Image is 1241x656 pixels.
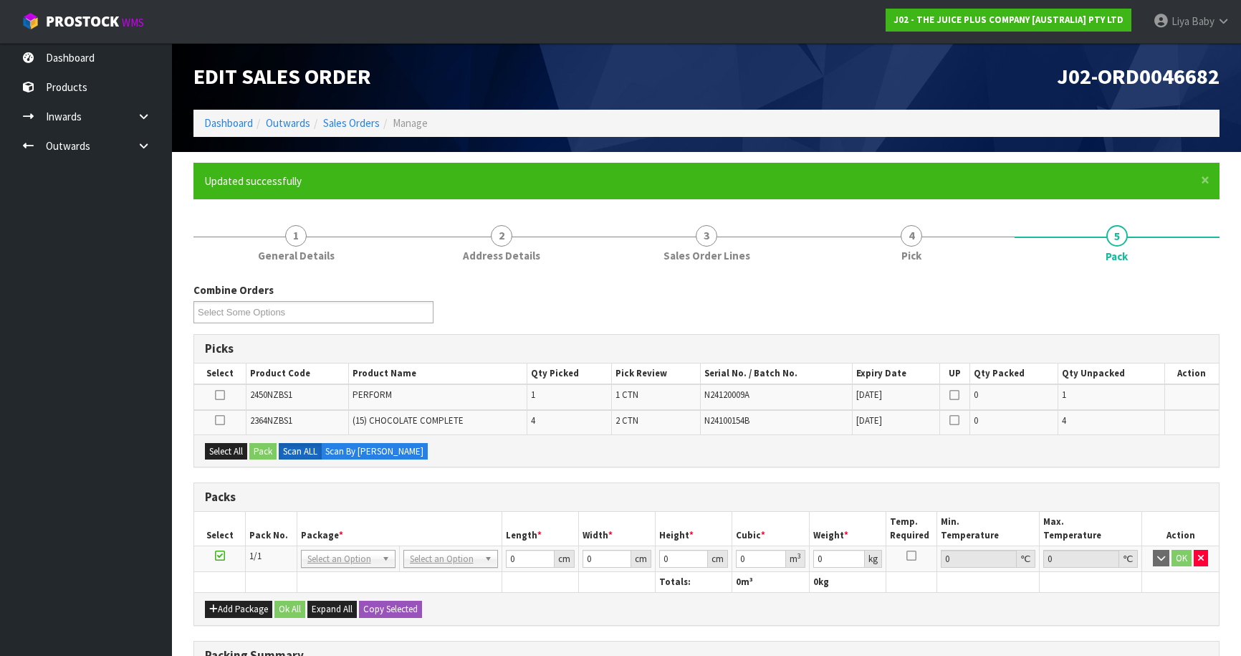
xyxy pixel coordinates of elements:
[732,571,809,592] th: m³
[1062,389,1066,401] span: 1
[813,576,818,588] span: 0
[122,16,144,29] small: WMS
[285,225,307,247] span: 1
[307,551,376,568] span: Select an Option
[1171,14,1189,28] span: Liya
[901,248,921,263] span: Pick
[353,414,464,427] span: (15) CHOCOLATE COMPLETE
[249,443,277,460] button: Pack
[1164,363,1219,384] th: Action
[974,414,978,427] span: 0
[246,512,297,546] th: Pack No.
[193,282,274,298] label: Combine Orders
[578,512,655,546] th: Width
[809,512,886,546] th: Weight
[736,576,741,588] span: 0
[1058,363,1164,384] th: Qty Unpacked
[46,12,119,31] span: ProStock
[194,512,246,546] th: Select
[937,512,1040,546] th: Min. Temperature
[246,363,349,384] th: Product Code
[852,363,939,384] th: Expiry Date
[205,342,1208,356] h3: Picks
[856,414,882,427] span: [DATE]
[939,363,969,384] th: UP
[663,248,750,263] span: Sales Order Lines
[502,512,578,546] th: Length
[1142,512,1219,546] th: Action
[410,551,479,568] span: Select an Option
[797,551,801,561] sup: 3
[531,389,535,401] span: 1
[865,550,882,568] div: kg
[886,9,1131,32] a: J02 - THE JUICE PLUS COMPANY [AUSTRALIA] PTY LTD
[531,414,535,427] span: 4
[732,512,809,546] th: Cubic
[901,225,922,247] span: 4
[656,512,732,546] th: Height
[786,550,805,568] div: m
[704,414,749,427] span: N24100154B
[611,363,701,384] th: Pick Review
[250,414,292,427] span: 2364NZBS1
[704,389,749,401] span: N24120009A
[249,550,262,562] span: 1/1
[193,62,371,90] span: Edit Sales Order
[279,443,322,460] label: Scan ALL
[708,550,728,568] div: cm
[969,363,1058,384] th: Qty Packed
[615,414,638,427] span: 2 CTN
[631,550,651,568] div: cm
[204,116,253,130] a: Dashboard
[321,443,428,460] label: Scan By [PERSON_NAME]
[349,363,527,384] th: Product Name
[696,225,717,247] span: 3
[1106,249,1128,264] span: Pack
[974,389,978,401] span: 0
[323,116,380,130] a: Sales Orders
[1192,14,1214,28] span: Baby
[205,601,272,618] button: Add Package
[701,363,853,384] th: Serial No. / Batch No.
[615,389,638,401] span: 1 CTN
[1119,550,1138,568] div: ℃
[393,116,428,130] span: Manage
[1171,550,1192,567] button: OK
[359,601,422,618] button: Copy Selected
[886,512,937,546] th: Temp. Required
[266,116,310,130] a: Outwards
[555,550,575,568] div: cm
[312,603,353,615] span: Expand All
[527,363,611,384] th: Qty Picked
[491,225,512,247] span: 2
[274,601,305,618] button: Ok All
[1057,62,1220,90] span: J02-ORD0046682
[205,490,1208,504] h3: Packs
[194,363,246,384] th: Select
[204,174,302,188] span: Updated successfully
[1040,512,1142,546] th: Max. Temperature
[1201,170,1209,190] span: ×
[250,389,292,401] span: 2450NZBS1
[297,512,502,546] th: Package
[307,601,357,618] button: Expand All
[1017,550,1035,568] div: ℃
[1062,414,1066,427] span: 4
[856,389,882,401] span: [DATE]
[893,14,1123,26] strong: J02 - THE JUICE PLUS COMPANY [AUSTRALIA] PTY LTD
[656,571,732,592] th: Totals:
[809,571,886,592] th: kg
[21,12,39,30] img: cube-alt.png
[463,248,540,263] span: Address Details
[353,389,392,401] span: PERFORM
[258,248,335,263] span: General Details
[205,443,247,460] button: Select All
[1106,225,1128,247] span: 5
